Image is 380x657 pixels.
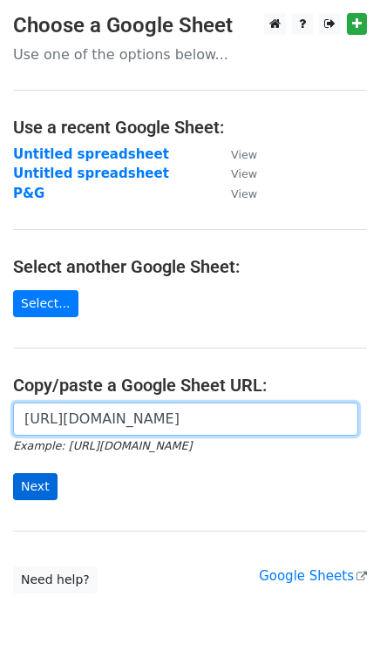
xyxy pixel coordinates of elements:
[13,117,367,138] h4: Use a recent Google Sheet:
[13,566,98,593] a: Need help?
[231,187,257,200] small: View
[293,573,380,657] iframe: Chat Widget
[13,375,367,396] h4: Copy/paste a Google Sheet URL:
[13,13,367,38] h3: Choose a Google Sheet
[214,186,257,201] a: View
[13,45,367,64] p: Use one of the options below...
[259,568,367,584] a: Google Sheets
[13,256,367,277] h4: Select another Google Sheet:
[13,186,44,201] a: P&G
[231,148,257,161] small: View
[13,439,192,452] small: Example: [URL][DOMAIN_NAME]
[13,146,169,162] a: Untitled spreadsheet
[13,473,58,500] input: Next
[13,166,169,181] a: Untitled spreadsheet
[13,403,358,436] input: Paste your Google Sheet URL here
[13,290,78,317] a: Select...
[231,167,257,180] small: View
[214,166,257,181] a: View
[214,146,257,162] a: View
